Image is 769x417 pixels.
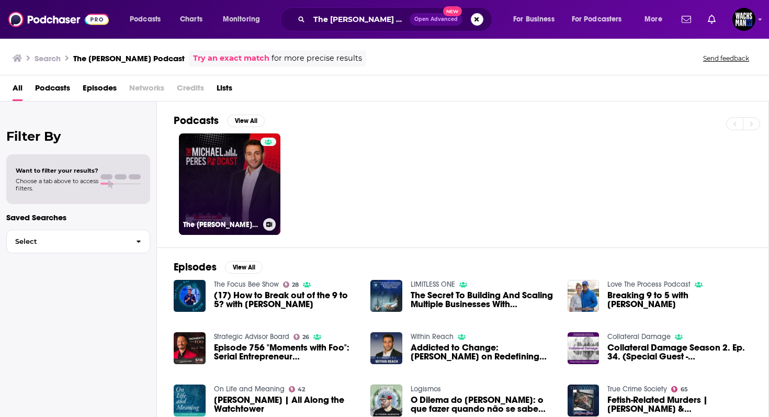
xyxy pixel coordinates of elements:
[607,280,691,289] a: Love The Process Podcast
[227,115,265,127] button: View All
[214,332,289,341] a: Strategic Advisor Board
[174,114,219,127] h2: Podcasts
[607,291,752,309] span: Breaking 9 to 5 with [PERSON_NAME]
[174,261,263,274] a: EpisodesView All
[225,261,263,274] button: View All
[732,8,755,31] button: Show profile menu
[130,12,161,27] span: Podcasts
[174,332,206,364] img: Episode 756 "Moments with Foo": Serial Entrepreneur Michael Peres on Integrating Diet, Lifestyle,...
[217,80,232,101] a: Lists
[411,385,441,393] a: Logismos
[174,280,206,312] img: (17) How to Break out of the 9 to 5? with Michael Peres
[214,385,285,393] a: On Life and Meaning
[732,8,755,31] img: User Profile
[370,385,402,416] img: O Dilema do Coelho: o que fazer quando não se sabe nada? Com Ramiro Peres | Logismos #01
[173,11,209,28] a: Charts
[35,53,61,63] h3: Search
[732,8,755,31] span: Logged in as WachsmanNY
[174,385,206,416] img: Michael Goldfarb | All Along the Watchtower
[16,177,98,192] span: Choose a tab above to access filters.
[644,12,662,27] span: More
[411,343,555,361] span: Addicted to Change: [PERSON_NAME] on Redefining Success, Disrupting Norms, and Building Without L...
[35,80,70,101] a: Podcasts
[513,12,555,27] span: For Business
[411,291,555,309] a: The Secret To Building And Scaling Multiple Businesses With Michael Peres
[302,335,309,340] span: 26
[214,291,358,309] span: (17) How to Break out of the 9 to 5? with [PERSON_NAME]
[292,283,299,287] span: 28
[179,133,280,235] a: The [PERSON_NAME] Podcast
[214,343,358,361] a: Episode 756 "Moments with Foo": Serial Entrepreneur Michael Peres on Integrating Diet, Lifestyle,...
[129,80,164,101] span: Networks
[565,11,637,28] button: open menu
[681,387,688,392] span: 65
[13,80,22,101] a: All
[223,12,260,27] span: Monitoring
[177,80,204,101] span: Credits
[677,10,695,28] a: Show notifications dropdown
[293,334,310,340] a: 26
[83,80,117,101] a: Episodes
[568,385,600,416] img: Fetish-Related Murders | Michael Dale & Christine Banfield
[607,343,752,361] span: Collateral Damage Season 2. Ep. 34. (Special Guest - [PERSON_NAME])
[183,220,259,229] h3: The [PERSON_NAME] Podcast
[506,11,568,28] button: open menu
[122,11,174,28] button: open menu
[411,280,455,289] a: LIMITLESS ONE
[7,238,128,245] span: Select
[370,280,402,312] img: The Secret To Building And Scaling Multiple Businesses With Michael Peres
[568,280,600,312] img: Breaking 9 to 5 with Michael Peres
[568,332,600,364] img: Collateral Damage Season 2. Ep. 34. (Special Guest - Dan Peres)
[180,12,202,27] span: Charts
[411,396,555,413] a: O Dilema do Coelho: o que fazer quando não se sabe nada? Com Ramiro Peres | Logismos #01
[607,396,752,413] span: Fetish-Related Murders | [PERSON_NAME] & [PERSON_NAME]
[16,167,98,174] span: Want to filter your results?
[572,12,622,27] span: For Podcasters
[309,11,410,28] input: Search podcasts, credits, & more...
[272,52,362,64] span: for more precise results
[370,332,402,364] img: Addicted to Change: Michael Peres on Redefining Success, Disrupting Norms, and Building Without L...
[6,129,150,144] h2: Filter By
[174,114,265,127] a: PodcastsView All
[298,387,305,392] span: 42
[174,261,217,274] h2: Episodes
[283,281,299,288] a: 28
[216,11,274,28] button: open menu
[6,230,150,253] button: Select
[214,291,358,309] a: (17) How to Break out of the 9 to 5? with Michael Peres
[6,212,150,222] p: Saved Searches
[73,53,185,63] h3: The [PERSON_NAME] Podcast
[214,396,358,413] a: Michael Goldfarb | All Along the Watchtower
[411,396,555,413] span: O Dilema do [PERSON_NAME]: o que fazer quando não se sabe nada? Com [PERSON_NAME] | Logismos #01
[290,7,502,31] div: Search podcasts, credits, & more...
[289,386,306,392] a: 42
[671,386,688,392] a: 65
[607,332,671,341] a: Collateral Damage
[607,291,752,309] a: Breaking 9 to 5 with Michael Peres
[411,343,555,361] a: Addicted to Change: Michael Peres on Redefining Success, Disrupting Norms, and Building Without L...
[637,11,675,28] button: open menu
[214,343,358,361] span: Episode 756 "Moments with Foo": Serial Entrepreneur [PERSON_NAME] on Integrating Diet, Lifestyle,...
[8,9,109,29] img: Podchaser - Follow, Share and Rate Podcasts
[700,54,752,63] button: Send feedback
[411,291,555,309] span: The Secret To Building And Scaling Multiple Businesses With [PERSON_NAME]
[411,332,454,341] a: Within Reach
[193,52,269,64] a: Try an exact match
[414,17,458,22] span: Open Advanced
[607,396,752,413] a: Fetish-Related Murders | Michael Dale & Christine Banfield
[443,6,462,16] span: New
